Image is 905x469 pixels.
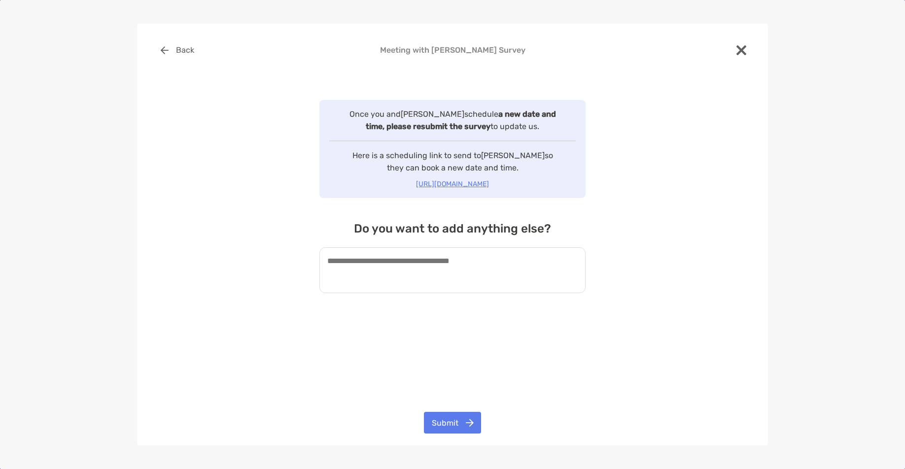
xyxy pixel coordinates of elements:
img: close modal [736,45,746,55]
button: Back [153,39,202,61]
button: Submit [424,412,481,434]
p: [URL][DOMAIN_NAME] [325,178,580,190]
img: button icon [466,419,474,427]
h4: Do you want to add anything else? [319,222,586,235]
img: button icon [161,46,169,54]
h4: Meeting with [PERSON_NAME] Survey [153,45,752,55]
p: Here is a scheduling link to send to [PERSON_NAME] so they can book a new date and time. [345,149,560,174]
p: Once you and [PERSON_NAME] schedule to update us. [345,108,560,133]
strong: a new date and time, please resubmit the survey [366,109,556,131]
